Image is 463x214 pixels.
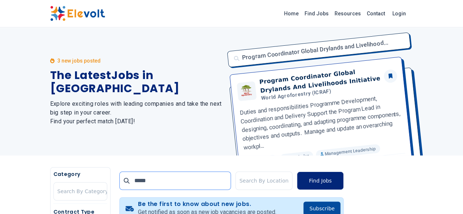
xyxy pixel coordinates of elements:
p: 3 new jobs posted [57,57,101,64]
img: Elevolt [50,6,105,21]
a: Resources [332,8,364,19]
h1: The Latest Jobs in [GEOGRAPHIC_DATA] [50,69,223,95]
h4: Be the first to know about new jobs. [138,200,276,208]
a: Login [388,6,410,21]
a: Find Jobs [302,8,332,19]
button: Find Jobs [297,172,344,190]
iframe: Chat Widget [426,179,463,214]
a: Contact [364,8,388,19]
h5: Category [53,170,107,178]
h2: Explore exciting roles with leading companies and take the next big step in your career. Find you... [50,100,223,126]
a: Home [281,8,302,19]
